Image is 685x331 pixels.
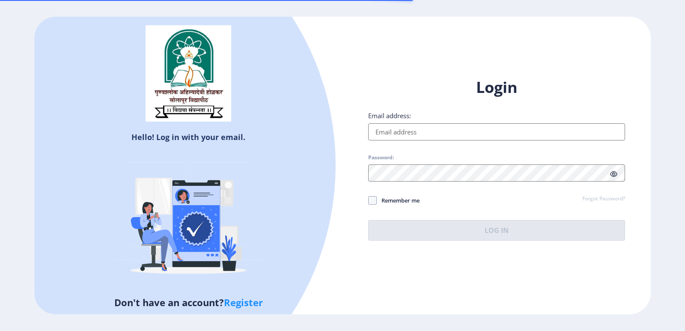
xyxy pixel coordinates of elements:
label: Password: [368,154,394,161]
h5: Don't have an account? [41,295,336,309]
input: Email address [368,123,625,140]
img: sulogo.png [146,25,231,122]
a: Register [224,296,263,309]
img: Verified-rafiki.svg [113,146,263,295]
a: Forgot Password? [582,195,625,203]
button: Log In [368,220,625,241]
label: Email address: [368,111,411,120]
h1: Login [368,77,625,98]
span: Remember me [377,195,420,206]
